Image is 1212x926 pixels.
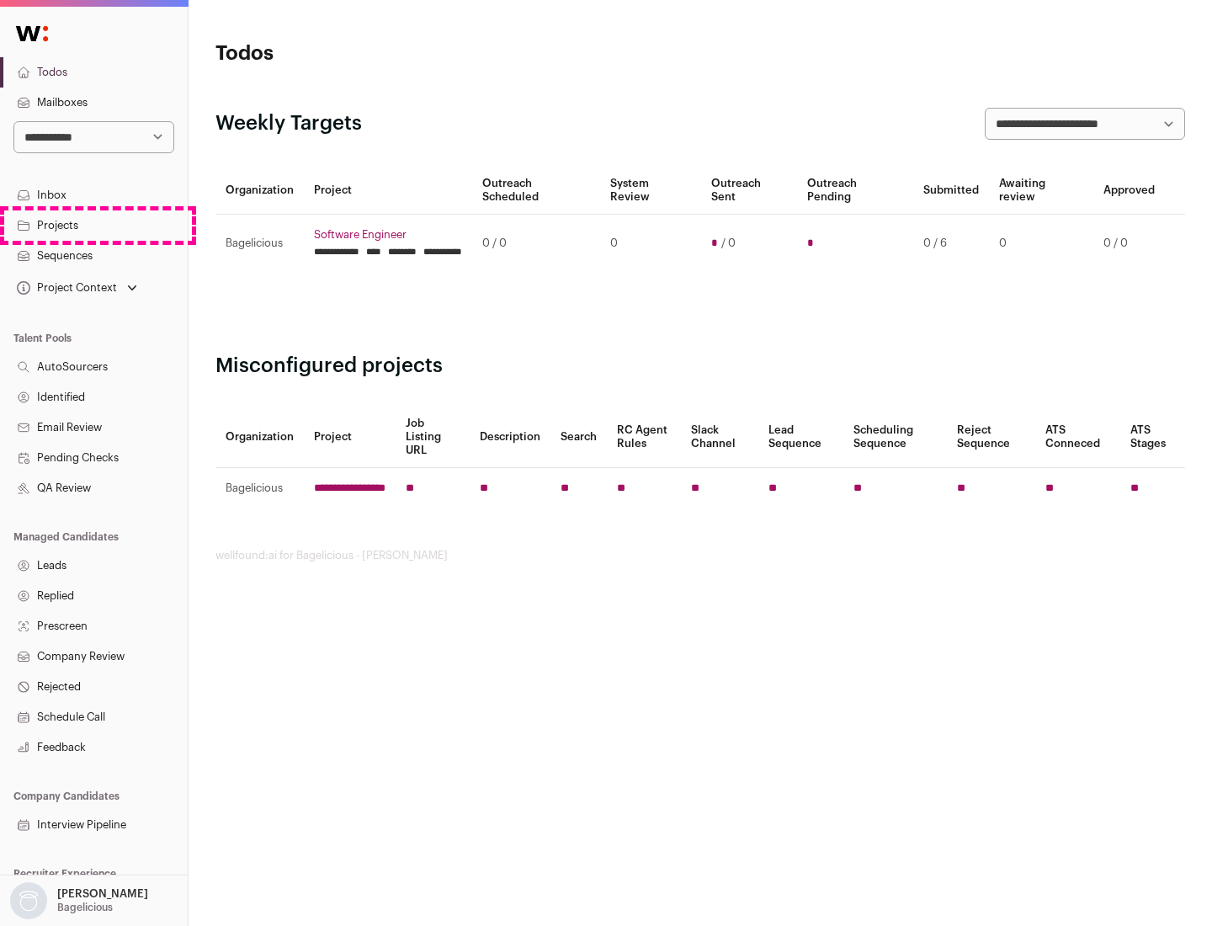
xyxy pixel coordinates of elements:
[600,167,700,215] th: System Review
[57,887,148,901] p: [PERSON_NAME]
[7,882,151,919] button: Open dropdown
[215,110,362,137] h2: Weekly Targets
[913,215,989,273] td: 0 / 6
[13,276,141,300] button: Open dropdown
[215,468,304,509] td: Bagelicious
[215,167,304,215] th: Organization
[607,407,680,468] th: RC Agent Rules
[472,167,600,215] th: Outreach Scheduled
[215,549,1185,562] footer: wellfound:ai for Bagelicious - [PERSON_NAME]
[10,882,47,919] img: nopic.png
[304,167,472,215] th: Project
[13,281,117,295] div: Project Context
[989,215,1093,273] td: 0
[304,407,396,468] th: Project
[470,407,550,468] th: Description
[472,215,600,273] td: 0 / 0
[600,215,700,273] td: 0
[215,353,1185,380] h2: Misconfigured projects
[721,237,736,250] span: / 0
[701,167,798,215] th: Outreach Sent
[947,407,1036,468] th: Reject Sequence
[797,167,912,215] th: Outreach Pending
[215,215,304,273] td: Bagelicious
[758,407,843,468] th: Lead Sequence
[681,407,758,468] th: Slack Channel
[1093,215,1165,273] td: 0 / 0
[843,407,947,468] th: Scheduling Sequence
[215,407,304,468] th: Organization
[550,407,607,468] th: Search
[1093,167,1165,215] th: Approved
[913,167,989,215] th: Submitted
[7,17,57,51] img: Wellfound
[215,40,539,67] h1: Todos
[989,167,1093,215] th: Awaiting review
[57,901,113,914] p: Bagelicious
[314,228,462,242] a: Software Engineer
[1035,407,1119,468] th: ATS Conneced
[396,407,470,468] th: Job Listing URL
[1120,407,1185,468] th: ATS Stages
